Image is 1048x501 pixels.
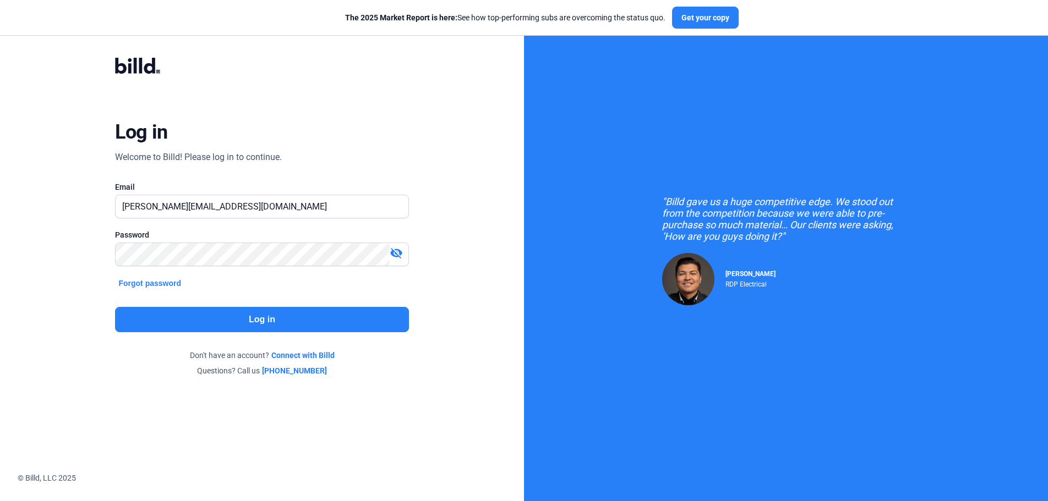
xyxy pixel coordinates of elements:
[115,365,408,376] div: Questions? Call us
[662,253,714,305] img: Raul Pacheco
[345,13,457,22] span: The 2025 Market Report is here:
[115,181,408,192] div: Email
[662,196,910,242] div: "Billd gave us a huge competitive edge. We stood out from the competition because we were able to...
[262,365,327,376] a: [PHONE_NUMBER]
[115,151,282,164] div: Welcome to Billd! Please log in to continue.
[390,246,403,260] mat-icon: visibility_off
[115,350,408,361] div: Don't have an account?
[672,7,739,29] button: Get your copy
[115,120,167,144] div: Log in
[725,278,776,288] div: RDP Electrical
[115,229,408,240] div: Password
[725,270,776,278] span: [PERSON_NAME]
[115,307,408,332] button: Log in
[115,277,184,289] button: Forgot password
[345,12,665,23] div: See how top-performing subs are overcoming the status quo.
[271,350,335,361] a: Connect with Billd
